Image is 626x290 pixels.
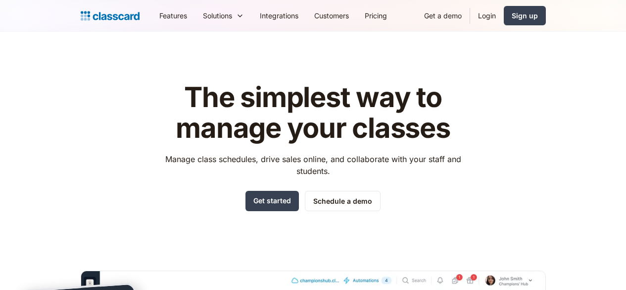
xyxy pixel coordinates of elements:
[512,10,538,21] div: Sign up
[156,82,470,143] h1: The simplest way to manage your classes
[195,4,252,27] div: Solutions
[504,6,546,25] a: Sign up
[151,4,195,27] a: Features
[306,4,357,27] a: Customers
[203,10,232,21] div: Solutions
[305,191,381,211] a: Schedule a demo
[357,4,395,27] a: Pricing
[416,4,470,27] a: Get a demo
[245,191,299,211] a: Get started
[81,9,140,23] a: home
[470,4,504,27] a: Login
[252,4,306,27] a: Integrations
[156,153,470,177] p: Manage class schedules, drive sales online, and collaborate with your staff and students.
